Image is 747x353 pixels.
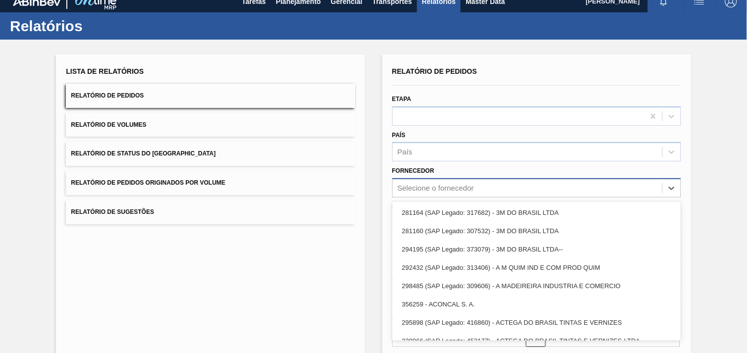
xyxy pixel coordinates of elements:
[66,171,355,195] button: Relatório de Pedidos Originados por Volume
[10,20,186,32] h1: Relatórios
[392,167,434,174] label: Fornecedor
[392,203,681,222] div: 281164 (SAP Legado: 317682) - 3M DO BRASIL LTDA
[392,258,681,277] div: 292432 (SAP Legado: 313406) - A M QUIM IND E COM PROD QUIM
[66,67,144,75] span: Lista de Relatórios
[71,121,146,128] span: Relatório de Volumes
[71,179,225,186] span: Relatório de Pedidos Originados por Volume
[71,150,215,157] span: Relatório de Status do [GEOGRAPHIC_DATA]
[392,277,681,295] div: 298485 (SAP Legado: 309606) - A MADEIREIRA INDUSTRIA E COMERCIO
[392,332,681,350] div: 320966 (SAP Legado: 452177) - ACTEGA DO BRASIL TINTAS E VERNIZES-LTDA.-
[392,295,681,313] div: 356259 - ACONCAL S. A.
[398,184,474,193] div: Selecione o fornecedor
[392,313,681,332] div: 295898 (SAP Legado: 416860) - ACTEGA DO BRASIL TINTAS E VERNIZES
[392,222,681,240] div: 281160 (SAP Legado: 307532) - 3M DO BRASIL LTDA
[66,200,355,224] button: Relatório de Sugestões
[66,113,355,137] button: Relatório de Volumes
[71,208,154,215] span: Relatório de Sugestões
[392,132,406,139] label: País
[66,142,355,166] button: Relatório de Status do [GEOGRAPHIC_DATA]
[66,84,355,108] button: Relatório de Pedidos
[392,240,681,258] div: 294195 (SAP Legado: 373079) - 3M DO BRASIL LTDA--
[392,96,412,102] label: Etapa
[392,67,478,75] span: Relatório de Pedidos
[398,148,413,156] div: País
[71,92,144,99] span: Relatório de Pedidos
